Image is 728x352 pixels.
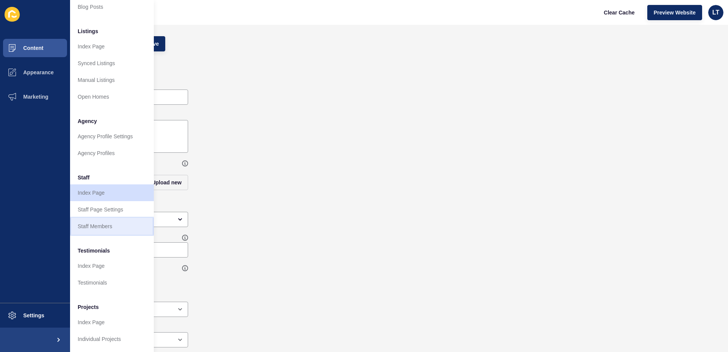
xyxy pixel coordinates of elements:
[70,258,154,274] a: Index Page
[70,201,154,218] a: Staff Page Settings
[70,274,154,291] a: Testimonials
[70,72,154,88] a: Manual Listings
[712,9,719,16] span: LT
[647,5,702,20] button: Preview Website
[78,117,97,125] span: Agency
[70,184,154,201] a: Index Page
[70,88,154,105] a: Open Homes
[70,145,154,162] a: Agency Profiles
[604,9,635,16] span: Clear Cache
[78,27,98,35] span: Listings
[70,314,154,331] a: Index Page
[152,179,182,186] span: Upload new
[597,5,641,20] button: Clear Cache
[145,175,188,190] button: Upload new
[70,218,154,235] a: Staff Members
[78,174,89,181] span: Staff
[78,303,99,311] span: Projects
[654,9,696,16] span: Preview Website
[78,247,110,254] span: Testimonials
[70,128,154,145] a: Agency Profile Settings
[70,38,154,55] a: Index Page
[70,55,154,72] a: Synced Listings
[70,331,154,347] a: Individual Projects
